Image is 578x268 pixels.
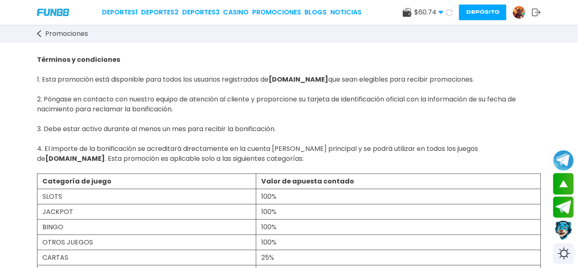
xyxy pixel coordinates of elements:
[513,6,525,19] img: Avatar
[37,9,69,16] img: Company Logo
[142,7,179,17] a: Deportes2
[261,207,276,216] span: 100%
[102,7,138,17] a: Deportes1
[553,243,574,264] div: Switch theme
[330,7,362,17] a: NOTICIAS
[42,237,93,247] span: OTROS JUEGOS
[37,55,120,64] strong: Términos y condiciones
[252,7,301,17] a: Promociones
[45,154,105,163] strong: [DOMAIN_NAME]
[261,192,276,201] span: 100%
[553,220,574,241] button: Contact customer service
[45,29,88,39] span: Promociones
[269,75,328,84] strong: [DOMAIN_NAME]
[261,253,274,262] span: 25%
[42,207,73,216] span: JACKPOT
[261,222,276,232] span: 100%
[553,173,574,195] button: scroll up
[223,7,249,17] a: CASINO
[305,7,327,17] a: BLOGS
[261,176,354,186] strong: Valor de apuesta contado
[261,237,276,247] span: 100%
[414,7,443,17] span: $ 60.74
[182,7,220,17] a: Deportes3
[42,253,68,262] span: CARTAS
[37,29,96,39] a: Promociones
[459,5,506,20] button: Depósito
[553,197,574,218] button: Join telegram
[42,176,111,186] strong: Categoría de juego
[42,222,63,232] span: BINGO
[37,55,516,173] span: 1. Esta promoción está disponible para todos los usuarios registrados de que sean elegibles para ...
[553,150,574,171] button: Join telegram channel
[42,192,62,201] span: SLOTS
[513,6,532,19] a: Avatar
